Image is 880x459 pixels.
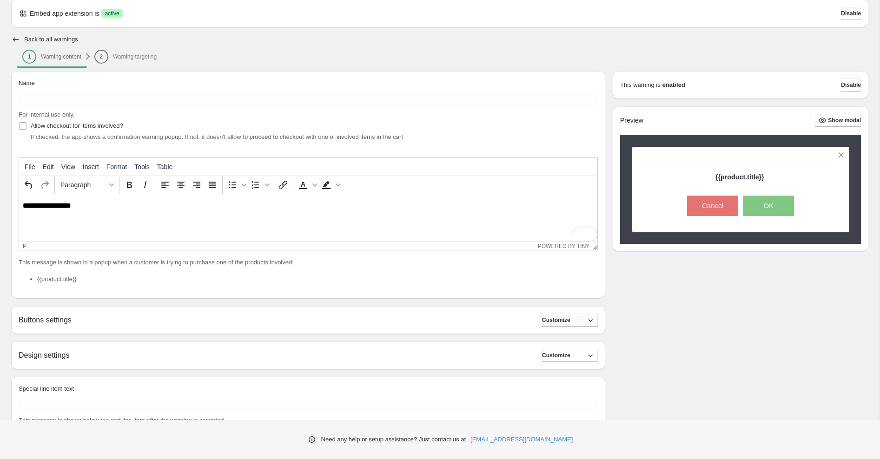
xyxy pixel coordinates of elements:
[134,163,150,170] span: Tools
[83,163,99,170] span: Insert
[19,417,225,424] span: This message is shown below the cart line item after the warning is accepted.
[19,315,72,324] h2: Buttons settings
[19,194,597,242] iframe: Rich Text Area
[173,177,189,193] button: Align center
[61,163,75,170] span: View
[25,163,35,170] span: File
[137,177,153,193] button: Italic
[295,177,318,193] div: Text color
[19,385,74,392] span: Special line item text
[21,177,37,193] button: Undo
[19,79,35,86] span: Name
[19,258,598,267] p: This message is shown in a popup when a customer is trying to purchase one of the products involved:
[318,177,342,193] div: Background color
[57,177,117,193] button: Formats
[542,316,570,324] span: Customize
[841,81,861,89] span: Disable
[37,177,53,193] button: Redo
[542,352,570,359] span: Customize
[589,242,597,250] div: Resize
[828,117,861,124] span: Show modal
[715,173,764,181] strong: {{product.title}}
[841,7,861,20] button: Disable
[43,163,54,170] span: Edit
[24,36,78,43] h2: Back to all warnings
[841,79,861,92] button: Disable
[37,275,598,284] li: {{product.title}}
[205,177,220,193] button: Justify
[687,196,738,216] button: Cancel
[121,177,137,193] button: Bold
[105,10,119,17] span: active
[157,177,173,193] button: Align left
[189,177,205,193] button: Align right
[275,177,291,193] button: Insert/edit link
[248,177,271,193] div: Numbered list
[841,10,861,17] span: Disable
[620,80,661,90] p: This warning is
[620,117,643,125] h2: Preview
[743,196,794,216] button: OK
[157,163,172,170] span: Table
[225,177,248,193] div: Bullet list
[30,9,99,18] p: Embed app extension is
[31,122,123,129] span: Allow checkout for items involved?
[538,243,590,249] a: Powered by Tiny
[662,80,685,90] strong: enabled
[60,181,106,189] span: Paragraph
[19,351,69,360] h2: Design settings
[470,435,573,444] a: [EMAIL_ADDRESS][DOMAIN_NAME]
[815,114,861,127] button: Show modal
[23,243,26,249] div: p
[542,314,598,327] button: Customize
[31,133,403,140] span: If checked, the app shows a confirmation warning popup. If not, it doesn't allow to proceed to ch...
[542,349,598,362] button: Customize
[106,163,127,170] span: Format
[19,111,74,118] span: For internal use only.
